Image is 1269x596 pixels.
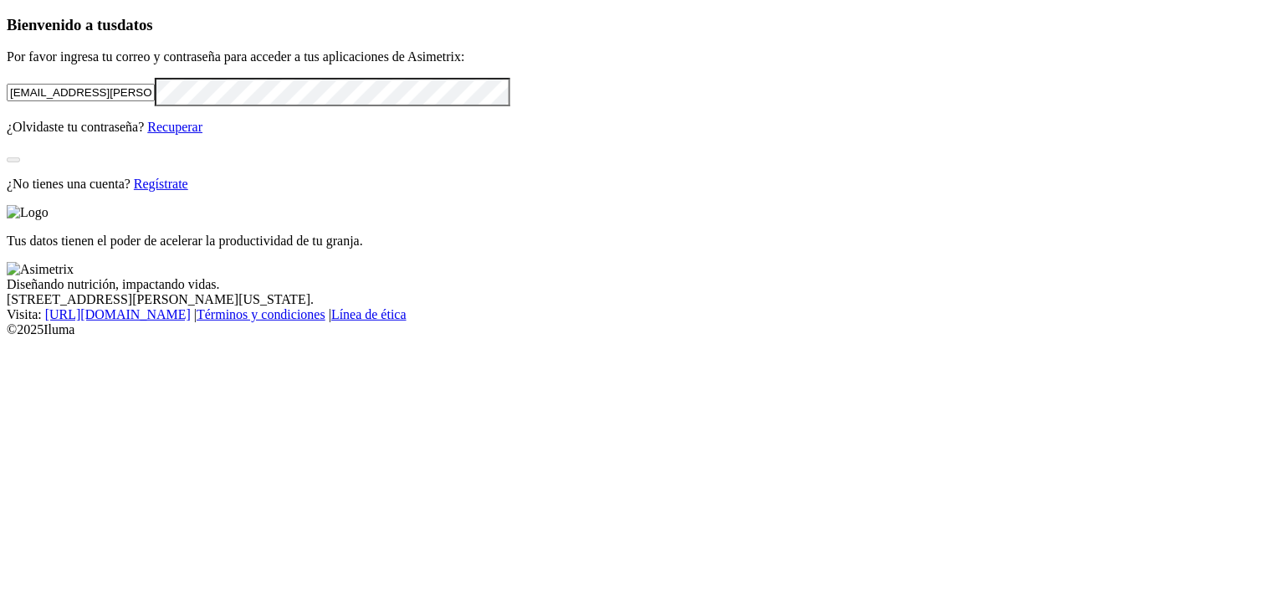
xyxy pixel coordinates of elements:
h3: Bienvenido a tus [7,16,1262,34]
div: Diseñando nutrición, impactando vidas. [7,277,1262,292]
a: Línea de ética [331,307,407,321]
img: Asimetrix [7,262,74,277]
a: [URL][DOMAIN_NAME] [45,307,191,321]
div: Visita : | | [7,307,1262,322]
img: Logo [7,205,49,220]
input: Tu correo [7,84,155,101]
p: Tus datos tienen el poder de acelerar la productividad de tu granja. [7,234,1262,249]
a: Términos y condiciones [197,307,325,321]
a: Recuperar [147,120,202,134]
div: © 2025 Iluma [7,322,1262,337]
span: datos [117,16,153,33]
div: [STREET_ADDRESS][PERSON_NAME][US_STATE]. [7,292,1262,307]
a: Regístrate [134,177,188,191]
p: ¿No tienes una cuenta? [7,177,1262,192]
p: Por favor ingresa tu correo y contraseña para acceder a tus aplicaciones de Asimetrix: [7,49,1262,64]
p: ¿Olvidaste tu contraseña? [7,120,1262,135]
